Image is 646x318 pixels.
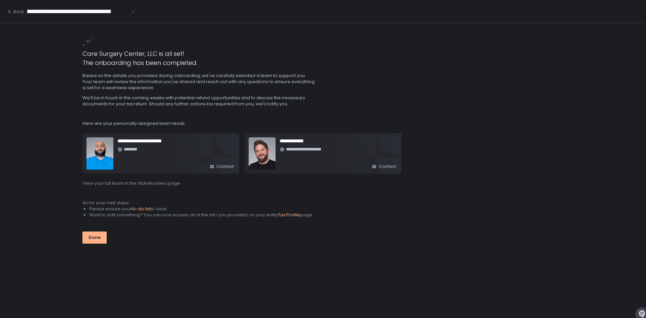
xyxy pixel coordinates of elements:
span: to-do list [132,206,151,212]
button: Back [7,9,24,15]
span: Want to edit something? You can now access all of the info you provided on your entity page. [89,212,313,218]
h1: Care Surgery Center, LLC is all set! [82,49,563,58]
h1: The onboarding has been completed. [82,58,563,67]
span: Please ensure your is clear. [89,206,168,212]
span: Here are your personally assigned team leads: [82,120,563,127]
span: As for your next steps: [82,200,130,206]
div: Done [88,235,101,241]
span: We'll be in touch in the coming weeks with potential refund opportunities and to discuss the nece... [82,95,315,107]
span: Based on the details you provided during onboarding, we've carefully selected a team to support y... [82,73,315,91]
span: Tax Profile [278,212,300,218]
button: Done [82,232,107,244]
button: View your full team in the Stakeholders page [82,180,180,186]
